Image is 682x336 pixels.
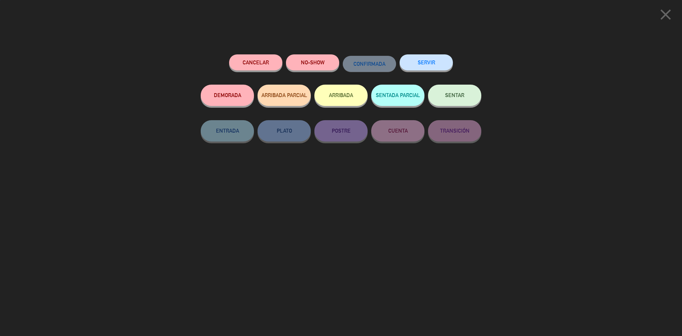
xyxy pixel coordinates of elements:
button: PLATO [258,120,311,142]
button: DEMORADA [201,85,254,106]
button: ARRIBADA [314,85,368,106]
button: SENTAR [428,85,481,106]
i: close [657,6,675,23]
button: close [655,5,677,26]
button: CUENTA [371,120,424,142]
span: ARRIBADA PARCIAL [261,92,307,98]
button: ENTRADA [201,120,254,142]
span: CONFIRMADA [353,61,385,67]
button: Cancelar [229,54,282,70]
button: POSTRE [314,120,368,142]
button: CONFIRMADA [343,56,396,72]
button: SENTADA PARCIAL [371,85,424,106]
span: SENTAR [445,92,464,98]
button: NO-SHOW [286,54,339,70]
button: SERVIR [400,54,453,70]
button: ARRIBADA PARCIAL [258,85,311,106]
button: TRANSICIÓN [428,120,481,142]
